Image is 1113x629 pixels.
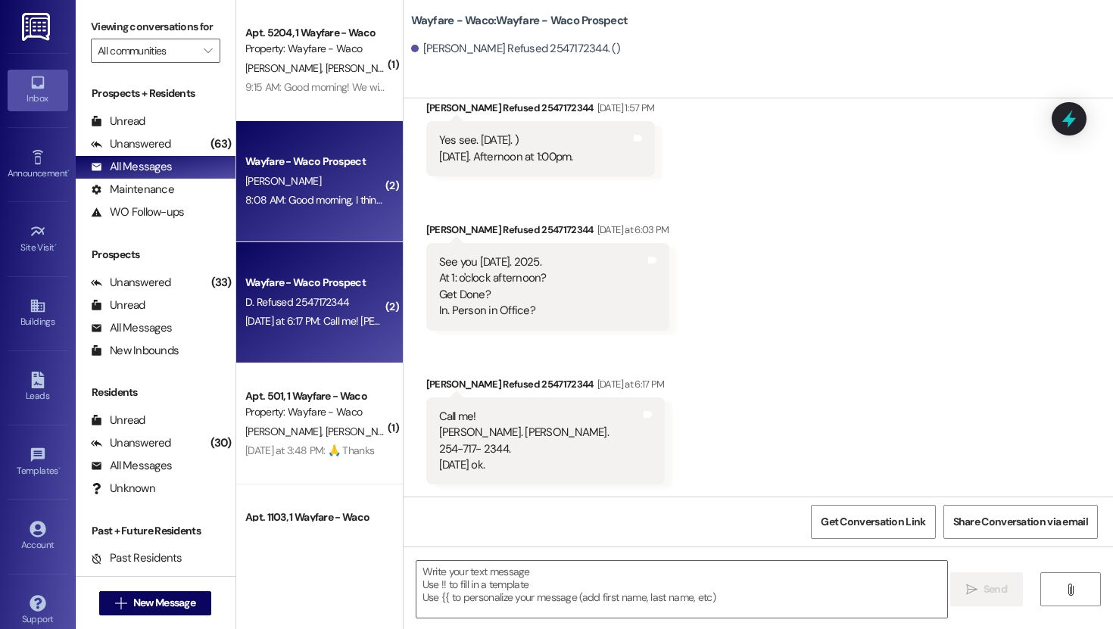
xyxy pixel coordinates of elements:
span: [PERSON_NAME] [325,425,401,438]
button: Share Conversation via email [943,505,1098,539]
span: Get Conversation Link [821,514,925,530]
a: Templates • [8,442,68,483]
div: Unanswered [91,435,171,451]
div: [DATE] at 3:48 PM: 🙏 Thanks [245,444,374,457]
span: • [67,166,70,176]
i:  [1065,584,1076,596]
div: [PERSON_NAME] Refused 2547172344 [426,100,655,121]
div: Wayfare - Waco Prospect [245,154,385,170]
div: [DATE] at 6:17 PM: Call me! [PERSON_NAME]. [PERSON_NAME]. 254-717- 2344. [DATE] ok. [245,314,634,328]
span: D. Refused 2547172344 [245,295,349,309]
span: • [55,240,57,251]
span: • [58,463,61,474]
div: Unanswered [91,275,171,291]
div: Past Residents [91,550,182,566]
div: [PERSON_NAME] Refused 2547172344 [426,376,665,397]
div: Residents [76,385,235,400]
i:  [966,584,977,596]
div: Unread [91,114,145,129]
a: Account [8,516,68,557]
div: Prospects + Residents [76,86,235,101]
div: All Messages [91,159,172,175]
span: [PERSON_NAME] [325,61,401,75]
div: Property: Wayfare - Waco [245,41,385,57]
i:  [115,597,126,609]
div: WO Follow-ups [91,204,184,220]
div: [PERSON_NAME] Refused 2547172344. () [411,41,620,57]
span: [PERSON_NAME] [245,425,326,438]
div: All Messages [91,320,172,336]
div: [DATE] at 6:03 PM [594,222,669,238]
span: [PERSON_NAME] [245,174,321,188]
a: Site Visit • [8,219,68,260]
div: See you [DATE]. 2025. At 1: o'clock afternoon? Get Done? In. Person in Office? [439,254,547,319]
button: New Message [99,591,211,615]
div: [PERSON_NAME] Refused 2547172344 [426,222,669,243]
div: Prospects [76,247,235,263]
div: Unread [91,413,145,428]
div: Call me! [PERSON_NAME]. [PERSON_NAME]. 254-717- 2344. [DATE] ok. [439,409,609,474]
div: (33) [207,271,235,294]
div: All Messages [91,458,172,474]
button: Send [950,572,1024,606]
b: Wayfare - Waco: Wayfare - Waco Prospect [411,13,628,29]
div: Apt. 1103, 1 Wayfare - Waco [245,509,385,525]
div: New Inbounds [91,343,179,359]
span: New Message [133,595,195,611]
div: Property: Wayfare - Waco [245,404,385,420]
div: Apt. 501, 1 Wayfare - Waco [245,388,385,404]
span: Share Conversation via email [953,514,1088,530]
input: All communities [98,39,196,63]
a: Buildings [8,293,68,334]
div: Yes see. [DATE]. ) [DATE]. Afternoon at 1:00pm. [439,132,573,165]
i:  [204,45,212,57]
div: Unread [91,297,145,313]
div: Past + Future Residents [76,523,235,539]
img: ResiDesk Logo [22,13,53,41]
div: (30) [207,431,235,455]
div: (63) [207,132,235,156]
span: Send [984,581,1007,597]
div: Apt. 5204, 1 Wayfare - Waco [245,25,385,41]
div: Wayfare - Waco Prospect [245,275,385,291]
a: Inbox [8,70,68,111]
div: Maintenance [91,182,174,198]
div: [DATE] at 6:17 PM [594,376,665,392]
div: Unknown [91,481,155,497]
div: Unanswered [91,136,171,152]
div: Future Residents [91,573,193,589]
div: [DATE] 1:57 PM [594,100,655,116]
span: [PERSON_NAME] [245,61,326,75]
label: Viewing conversations for [91,15,220,39]
a: Leads [8,367,68,408]
button: Get Conversation Link [811,505,935,539]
